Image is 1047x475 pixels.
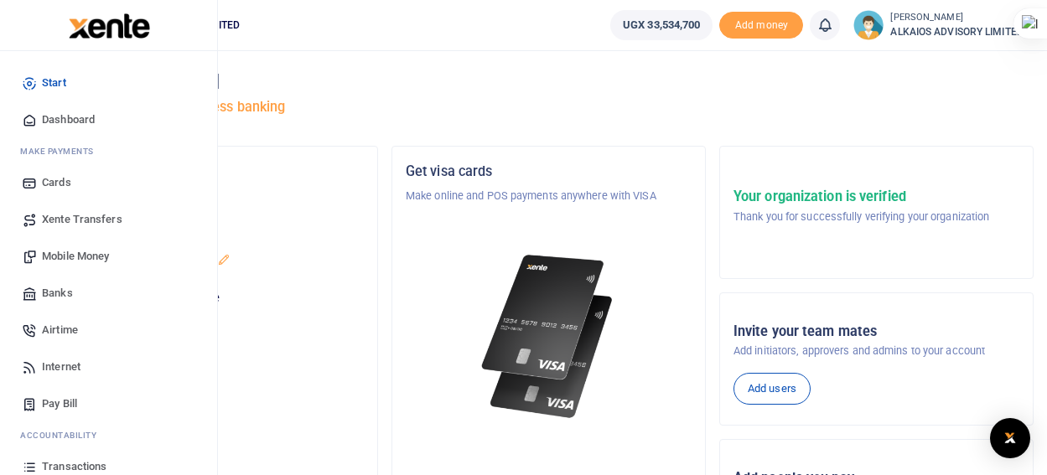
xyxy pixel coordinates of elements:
[719,18,803,30] a: Add money
[13,238,204,275] a: Mobile Money
[42,211,122,228] span: Xente Transfers
[33,429,96,441] span: countability
[623,17,700,34] span: UGX 33,534,700
[610,10,713,40] a: UGX 33,534,700
[78,163,364,180] h5: Organization
[13,65,204,101] a: Start
[13,201,204,238] a: Xente Transfers
[719,12,803,39] li: Toup your wallet
[733,188,989,205] h5: Your organization is verified
[13,101,204,138] a: Dashboard
[42,285,73,302] span: Banks
[13,385,204,422] a: Pay Bill
[13,138,204,164] li: M
[13,312,204,349] a: Airtime
[78,228,364,245] h5: Account
[67,18,150,31] a: logo-small logo-large logo-large
[890,24,1034,39] span: ALKAIOS ADVISORY LIMITED
[69,13,150,39] img: logo-large
[733,373,811,405] a: Add users
[604,10,719,40] li: Wallet ballance
[42,322,78,338] span: Airtime
[42,111,95,128] span: Dashboard
[42,395,77,412] span: Pay Bill
[78,311,364,328] h5: UGX 33,534,700
[42,75,66,91] span: Start
[890,11,1034,25] small: [PERSON_NAME]
[78,290,364,307] p: Your current account balance
[990,418,1030,458] div: Open Intercom Messenger
[64,72,1034,90] h4: Hello [PERSON_NAME]
[42,174,71,191] span: Cards
[13,349,204,385] a: Internet
[406,163,692,180] h5: Get visa cards
[406,188,692,204] p: Make online and POS payments anywhere with VISA
[853,10,1034,40] a: profile-user [PERSON_NAME] ALKAIOS ADVISORY LIMITED
[42,458,106,475] span: Transactions
[78,253,364,270] p: ALKAIOS ADVISORY LIMITED
[29,145,94,157] span: ake Payments
[719,12,803,39] span: Add money
[477,245,620,428] img: xente-_physical_cards.png
[733,209,989,225] p: Thank you for successfully verifying your organization
[13,422,204,448] li: Ac
[78,188,364,204] p: ALKAIOS ADVISORY LIMITED
[64,99,1034,116] h5: Welcome to better business banking
[42,248,109,265] span: Mobile Money
[13,275,204,312] a: Banks
[13,164,204,201] a: Cards
[42,359,80,375] span: Internet
[853,10,884,40] img: profile-user
[733,323,1019,340] h5: Invite your team mates
[733,343,1019,359] p: Add initiators, approvers and admins to your account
